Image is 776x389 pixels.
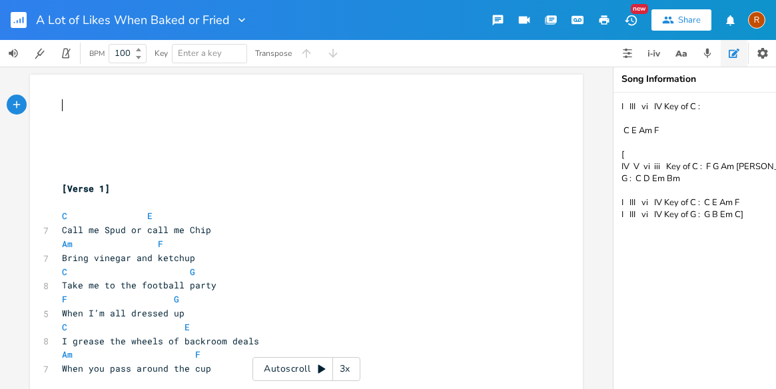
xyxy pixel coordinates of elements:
[178,47,222,59] span: Enter a key
[62,307,185,319] span: When I’m all dressed up
[62,279,216,291] span: Take me to the football party
[62,183,110,195] span: [Verse 1]
[748,11,765,29] div: Ray
[651,9,711,31] button: Share
[62,224,211,236] span: Call me Spud or call me Chip
[62,335,259,347] span: I grease the wheels of backroom deals
[333,357,357,381] div: 3x
[174,293,179,305] span: G
[748,5,765,35] button: R
[36,14,230,26] span: A Lot of Likes When Baked or Fried
[195,348,200,360] span: F
[62,238,73,250] span: Am
[62,362,211,374] span: When you pass around the cup
[678,14,701,26] div: Share
[89,50,105,57] div: BPM
[62,293,67,305] span: F
[147,210,153,222] span: E
[62,252,195,264] span: Bring vinegar and ketchup
[62,348,73,360] span: Am
[631,4,648,14] div: New
[185,321,190,333] span: E
[190,266,195,278] span: G
[62,210,67,222] span: C
[255,49,292,57] div: Transpose
[252,357,360,381] div: Autoscroll
[62,266,67,278] span: C
[62,321,67,333] span: C
[617,8,644,32] button: New
[155,49,168,57] div: Key
[158,238,163,250] span: F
